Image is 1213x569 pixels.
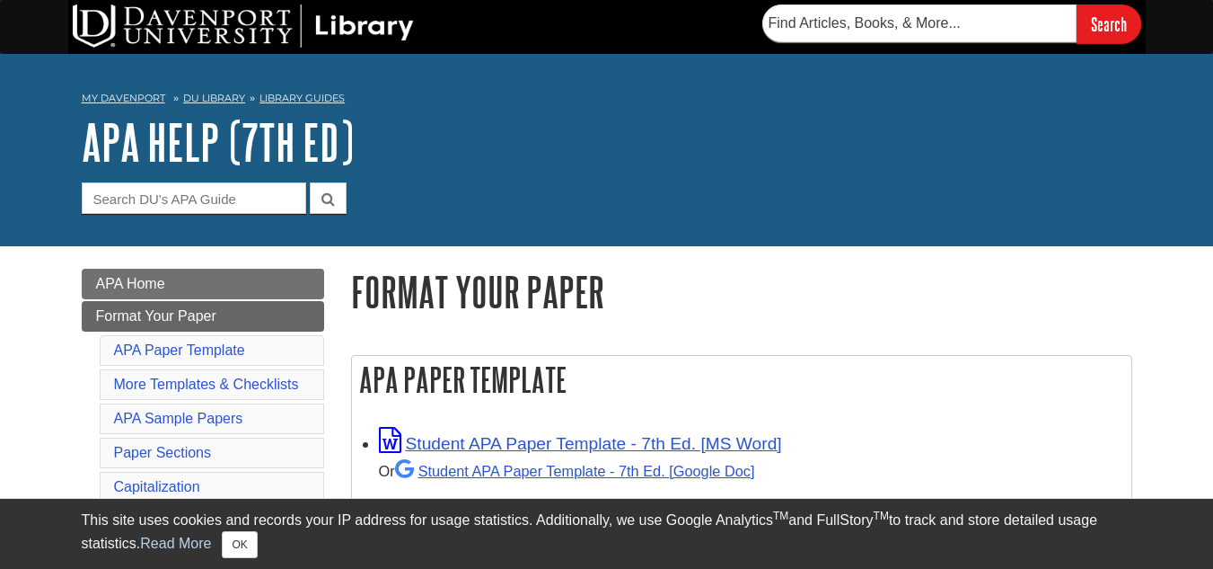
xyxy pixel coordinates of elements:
[1077,4,1141,43] input: Search
[114,445,212,460] a: Paper Sections
[183,92,245,104] a: DU Library
[73,4,414,48] img: DU Library
[222,531,257,558] button: Close
[351,269,1132,315] h1: Format Your Paper
[762,4,1141,43] form: Searches DU Library's articles, books, and more
[379,434,782,453] a: Link opens in new window
[140,536,211,551] a: Read More
[114,377,299,392] a: More Templates & Checklists
[352,356,1131,404] h2: APA Paper Template
[82,182,306,214] input: Search DU's APA Guide
[773,510,788,522] sup: TM
[114,411,243,426] a: APA Sample Papers
[259,92,345,104] a: Library Guides
[762,4,1077,42] input: Find Articles, Books, & More...
[96,276,165,291] span: APA Home
[82,269,324,299] a: APA Home
[96,308,216,324] span: Format Your Paper
[82,301,324,332] a: Format Your Paper
[82,114,354,170] a: APA Help (7th Ed)
[82,86,1132,115] nav: breadcrumb
[114,342,245,358] a: APA Paper Template
[395,463,755,479] a: Student APA Paper Template - 7th Ed. [Google Doc]
[82,510,1132,558] div: This site uses cookies and records your IP address for usage statistics. Additionally, we use Goo...
[82,91,165,106] a: My Davenport
[379,463,755,479] small: Or
[874,510,889,522] sup: TM
[114,479,200,494] a: Capitalization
